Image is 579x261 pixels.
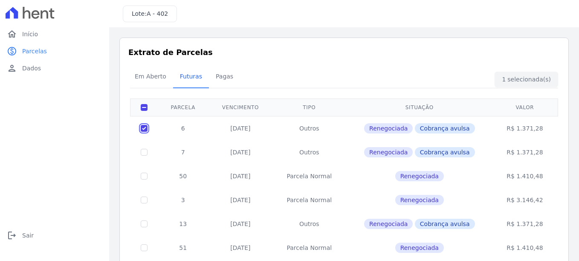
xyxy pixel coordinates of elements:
[208,99,273,116] th: Vencimento
[132,9,168,18] h3: Lote:
[158,116,208,140] td: 6
[3,43,106,60] a: paidParcelas
[272,164,346,188] td: Parcela Normal
[173,66,209,88] a: Futuras
[272,140,346,164] td: Outros
[493,99,557,116] th: Valor
[7,29,17,39] i: home
[22,30,38,38] span: Início
[7,230,17,241] i: logout
[493,116,557,140] td: R$ 1.371,28
[395,171,444,181] span: Renegociada
[346,99,493,116] th: Situação
[211,68,238,85] span: Pagas
[208,236,273,260] td: [DATE]
[395,243,444,253] span: Renegociada
[175,68,207,85] span: Futuras
[272,188,346,212] td: Parcela Normal
[272,212,346,236] td: Outros
[158,140,208,164] td: 7
[22,64,41,72] span: Dados
[158,236,208,260] td: 51
[493,140,557,164] td: R$ 1.371,28
[208,164,273,188] td: [DATE]
[128,66,173,88] a: Em Aberto
[3,227,106,244] a: logoutSair
[493,212,557,236] td: R$ 1.371,28
[130,68,171,85] span: Em Aberto
[208,188,273,212] td: [DATE]
[364,147,413,157] span: Renegociada
[415,147,475,157] span: Cobrança avulsa
[3,26,106,43] a: homeInício
[364,123,413,133] span: Renegociada
[208,212,273,236] td: [DATE]
[22,231,34,240] span: Sair
[128,46,560,58] h3: Extrato de Parcelas
[208,140,273,164] td: [DATE]
[272,116,346,140] td: Outros
[272,236,346,260] td: Parcela Normal
[493,236,557,260] td: R$ 1.410,48
[395,195,444,205] span: Renegociada
[22,47,47,55] span: Parcelas
[209,66,240,88] a: Pagas
[364,219,413,229] span: Renegociada
[158,188,208,212] td: 3
[7,46,17,56] i: paid
[3,60,106,77] a: personDados
[158,212,208,236] td: 13
[493,188,557,212] td: R$ 3.146,42
[147,10,168,17] span: A - 402
[493,164,557,188] td: R$ 1.410,48
[7,63,17,73] i: person
[415,123,475,133] span: Cobrança avulsa
[415,219,475,229] span: Cobrança avulsa
[158,99,208,116] th: Parcela
[272,99,346,116] th: Tipo
[208,116,273,140] td: [DATE]
[158,164,208,188] td: 50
